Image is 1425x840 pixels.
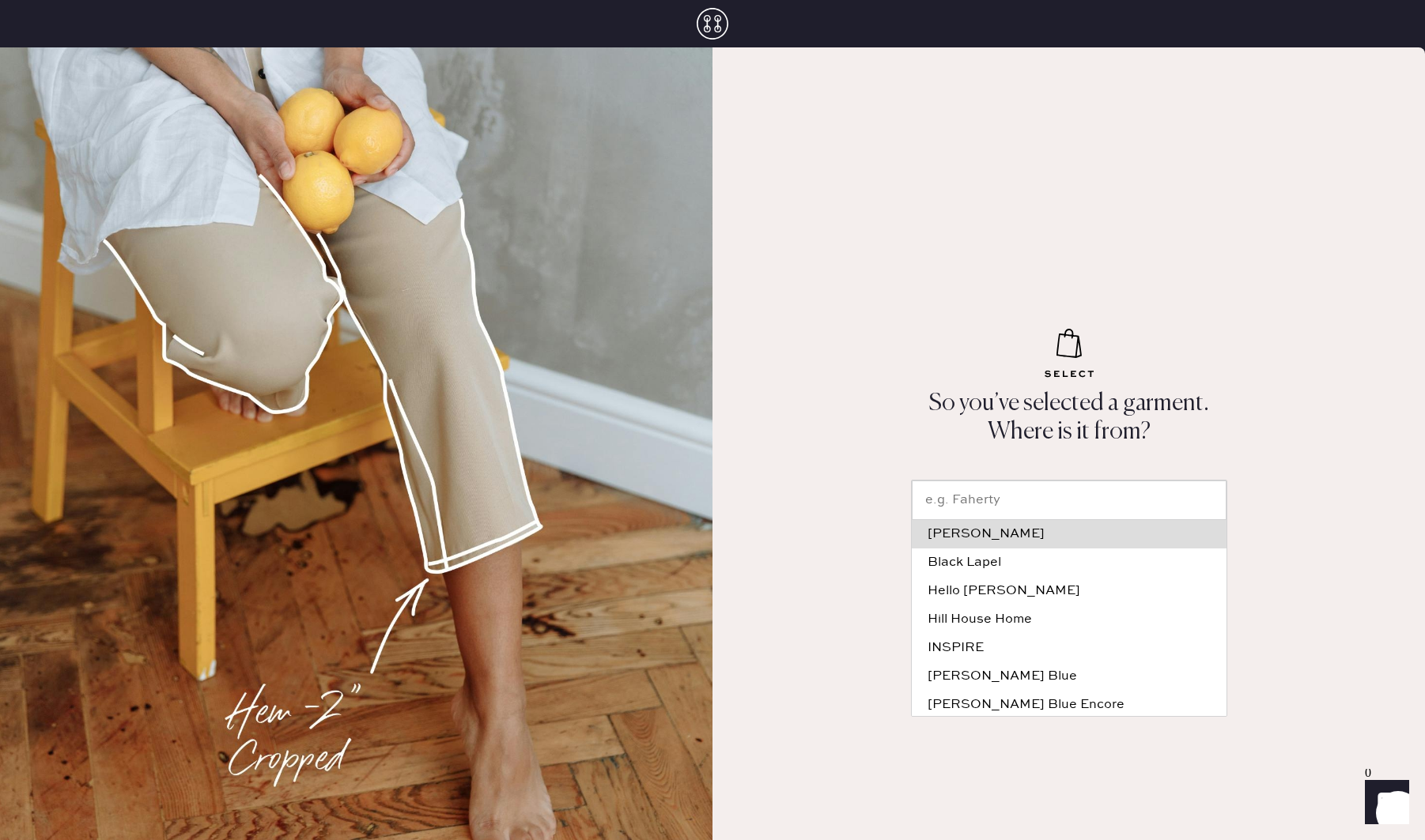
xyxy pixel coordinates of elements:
[928,642,1211,654] div: INSPIRE
[928,613,1211,626] div: Hill House Home
[928,556,1211,569] div: Black Lapel
[912,480,1227,520] input: e.g. Faherty
[903,390,1235,446] p: So you’ve selected a garment. Where is it from?
[928,699,1211,711] div: [PERSON_NAME] Blue Encore
[1032,329,1106,381] img: 29f81abb-8b67-4310-9eda-47f93fc590c9_select.svg
[928,670,1211,683] div: [PERSON_NAME] Blue
[928,585,1211,597] div: Hello [PERSON_NAME]
[1350,769,1418,837] iframe: Front Chat
[928,528,1211,541] div: [PERSON_NAME]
